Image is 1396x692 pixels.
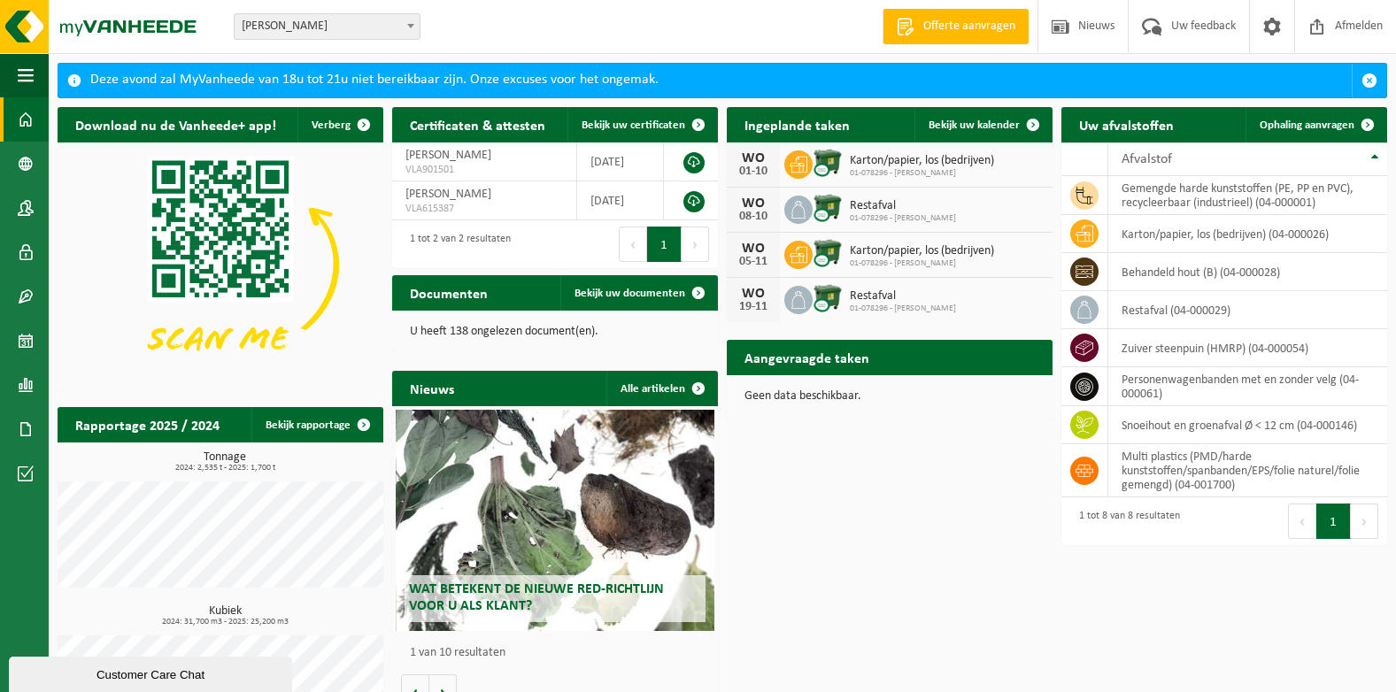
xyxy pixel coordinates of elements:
span: DEMEULENAERE JIM - IZEGEM [234,13,420,40]
a: Bekijk rapportage [251,407,382,442]
a: Bekijk uw documenten [560,275,716,311]
button: Verberg [297,107,382,142]
span: 01-078296 - [PERSON_NAME] [850,304,956,314]
span: [PERSON_NAME] [405,188,491,201]
td: snoeihout en groenafval Ø < 12 cm (04-000146) [1108,406,1387,444]
td: [DATE] [577,181,665,220]
td: restafval (04-000029) [1108,291,1387,329]
span: Bekijk uw certificaten [582,119,685,131]
div: 05-11 [736,256,771,268]
span: 01-078296 - [PERSON_NAME] [850,213,956,224]
td: personenwagenbanden met en zonder velg (04-000061) [1108,367,1387,406]
h2: Ingeplande taken [727,107,868,142]
td: multi plastics (PMD/harde kunststoffen/spanbanden/EPS/folie naturel/folie gemengd) (04-001700) [1108,444,1387,497]
span: Bekijk uw documenten [575,288,685,299]
td: [DATE] [577,142,665,181]
h2: Aangevraagde taken [727,340,887,374]
td: gemengde harde kunststoffen (PE, PP en PVC), recycleerbaar (industrieel) (04-000001) [1108,176,1387,215]
h3: Tonnage [66,451,383,473]
td: karton/papier, los (bedrijven) (04-000026) [1108,215,1387,253]
a: Wat betekent de nieuwe RED-richtlijn voor u als klant? [396,410,715,631]
span: Bekijk uw kalender [929,119,1020,131]
button: Next [1351,504,1378,539]
p: Geen data beschikbaar. [744,390,1035,403]
span: 2024: 2,535 t - 2025: 1,700 t [66,464,383,473]
p: U heeft 138 ongelezen document(en). [410,326,700,338]
button: 1 [647,227,682,262]
h3: Kubiek [66,605,383,627]
span: 01-078296 - [PERSON_NAME] [850,168,994,179]
td: zuiver steenpuin (HMRP) (04-000054) [1108,329,1387,367]
span: Restafval [850,289,956,304]
span: Wat betekent de nieuwe RED-richtlijn voor u als klant? [409,582,664,613]
img: WB-1100-CU [813,238,843,268]
span: 01-078296 - [PERSON_NAME] [850,258,994,269]
span: Verberg [312,119,351,131]
img: Download de VHEPlus App [58,142,383,387]
img: WB-1100-CU [813,193,843,223]
h2: Documenten [392,275,505,310]
div: WO [736,242,771,256]
button: Previous [619,227,647,262]
p: 1 van 10 resultaten [410,647,709,659]
a: Ophaling aanvragen [1246,107,1385,142]
div: 08-10 [736,211,771,223]
img: WB-1100-CU [813,283,843,313]
img: WB-1100-CU [813,148,843,178]
span: Karton/papier, los (bedrijven) [850,244,994,258]
span: 2024: 31,700 m3 - 2025: 25,200 m3 [66,618,383,627]
div: WO [736,196,771,211]
span: Offerte aanvragen [919,18,1020,35]
span: DEMEULENAERE JIM - IZEGEM [235,14,420,39]
a: Bekijk uw certificaten [567,107,716,142]
span: VLA901501 [405,163,563,177]
span: Afvalstof [1122,152,1172,166]
div: WO [736,151,771,165]
h2: Download nu de Vanheede+ app! [58,107,294,142]
span: [PERSON_NAME] [405,149,491,162]
h2: Certificaten & attesten [392,107,563,142]
iframe: chat widget [9,653,296,692]
span: VLA615387 [405,202,563,216]
h2: Rapportage 2025 / 2024 [58,407,237,442]
span: Karton/papier, los (bedrijven) [850,154,994,168]
span: Ophaling aanvragen [1260,119,1354,131]
div: 1 tot 8 van 8 resultaten [1070,502,1180,541]
td: behandeld hout (B) (04-000028) [1108,253,1387,291]
div: WO [736,287,771,301]
button: 1 [1316,504,1351,539]
button: Next [682,227,709,262]
a: Alle artikelen [606,371,716,406]
div: 01-10 [736,165,771,178]
h2: Nieuws [392,371,472,405]
a: Bekijk uw kalender [914,107,1051,142]
a: Offerte aanvragen [883,9,1029,44]
div: Deze avond zal MyVanheede van 18u tot 21u niet bereikbaar zijn. Onze excuses voor het ongemak. [90,64,1352,97]
span: Restafval [850,199,956,213]
h2: Uw afvalstoffen [1061,107,1192,142]
div: 19-11 [736,301,771,313]
div: 1 tot 2 van 2 resultaten [401,225,511,264]
button: Previous [1288,504,1316,539]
